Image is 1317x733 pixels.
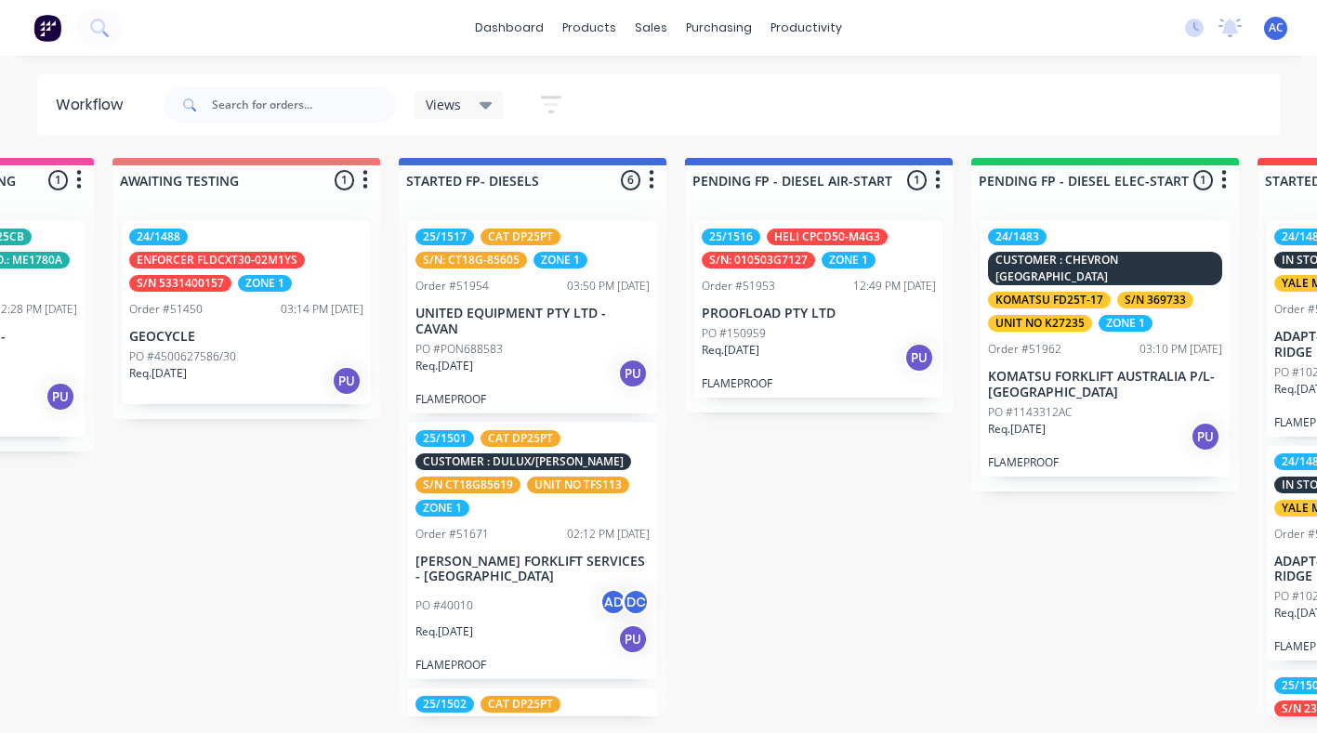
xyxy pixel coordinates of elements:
p: Req. [DATE] [129,365,187,382]
div: Order #51954 [415,278,489,295]
div: ENFORCER FLDCXT30-02M1YS [129,252,305,268]
div: CAT DP25PT [481,229,560,245]
div: ZONE 1 [415,500,469,517]
div: 03:14 PM [DATE] [281,301,363,318]
div: PU [904,343,934,373]
div: S/N 5331400157 [129,275,231,292]
div: Order #51671 [415,526,489,543]
div: PU [618,359,648,388]
div: 25/1501 [415,430,474,447]
div: 03:10 PM [DATE] [1139,341,1222,358]
p: PO #4500627586/30 [129,348,236,365]
div: 24/1483CUSTOMER : CHEVRON [GEOGRAPHIC_DATA]KOMATSU FD25T-17S/N 369733UNIT NO K27235ZONE 1Order #5... [981,221,1230,477]
div: 24/1488 [129,229,188,245]
p: PO #PON688583 [415,341,503,358]
div: 12:49 PM [DATE] [853,278,936,295]
div: purchasing [677,14,761,42]
div: DC [622,588,650,616]
div: PU [618,624,648,654]
a: dashboard [466,14,553,42]
div: ZONE 1 [238,275,292,292]
p: Req. [DATE] [988,421,1046,438]
div: PU [1191,422,1220,452]
div: S/N 369733 [1117,292,1193,308]
div: Order #51962 [988,341,1061,358]
input: Search for orders... [212,86,396,124]
p: FLAMEPROOF [702,376,936,390]
p: PROOFLOAD PTY LTD [702,306,936,321]
div: products [553,14,626,42]
p: FLAMEPROOF [415,392,650,406]
div: 25/1502 [415,696,474,713]
div: PU [46,382,75,412]
div: Order #51953 [702,278,775,295]
div: ZONE 1 [533,252,587,268]
p: Req. [DATE] [415,623,473,640]
div: HELI CPCD50-M4G3 [767,229,888,245]
div: productivity [761,14,851,42]
div: PU [332,366,362,396]
div: CAT DP25PT [481,430,560,447]
div: ZONE 1 [822,252,876,268]
p: GEOCYCLE [129,329,363,345]
div: 03:50 PM [DATE] [567,278,650,295]
div: 25/1501CAT DP25PTCUSTOMER : DULUX/[PERSON_NAME]S/N CT18G85619UNIT NO TFS113ZONE 1Order #5167102:1... [408,423,657,680]
div: CAT DP25PT [481,696,560,713]
p: Req. [DATE] [415,358,473,374]
div: 25/1516 [702,229,760,245]
div: UNIT NO K27235 [988,315,1092,332]
p: PO #40010 [415,597,473,614]
p: KOMATSU FORKLIFT AUSTRALIA P/L-[GEOGRAPHIC_DATA] [988,369,1222,400]
div: CUSTOMER : CHEVRON [GEOGRAPHIC_DATA] [988,252,1222,285]
div: CUSTOMER : DULUX/[PERSON_NAME] [415,453,631,470]
img: Factory [33,14,61,42]
div: S/N: CT18G-85605 [415,252,527,268]
span: Views [426,95,461,114]
div: 02:12 PM [DATE] [567,526,650,543]
p: PO #1143312AC [988,404,1072,421]
div: 25/1516HELI CPCD50-M4G3S/N: 010503G7127ZONE 1Order #5195312:49 PM [DATE]PROOFLOAD PTY LTDPO #1509... [694,221,943,398]
div: 24/1483 [988,229,1047,245]
p: FLAMEPROOF [988,455,1222,469]
div: Order #51450 [129,301,203,318]
p: [PERSON_NAME] FORKLIFT SERVICES - [GEOGRAPHIC_DATA] [415,554,650,585]
div: S/N: 010503G7127 [702,252,815,268]
p: FLAMEPROOF [415,658,650,672]
div: 25/1517CAT DP25PTS/N: CT18G-85605ZONE 1Order #5195403:50 PM [DATE]UNITED EQUIPMENT PTY LTD - CAVA... [408,221,657,413]
div: Workflow [56,94,132,116]
div: KOMATSU FD25T-17 [988,292,1111,308]
p: Req. [DATE] [702,342,759,359]
p: PO #150959 [702,325,766,342]
div: ZONE 1 [1099,315,1152,332]
span: AC [1269,20,1284,36]
p: UNITED EQUIPMENT PTY LTD - CAVAN [415,306,650,337]
div: 24/1488ENFORCER FLDCXT30-02M1YSS/N 5331400157ZONE 1Order #5145003:14 PM [DATE]GEOCYCLEPO #4500627... [122,221,371,404]
div: AD [599,588,627,616]
div: 25/1517 [415,229,474,245]
div: UNIT NO TFS113 [527,477,629,493]
div: S/N CT18G85619 [415,477,520,493]
div: sales [626,14,677,42]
